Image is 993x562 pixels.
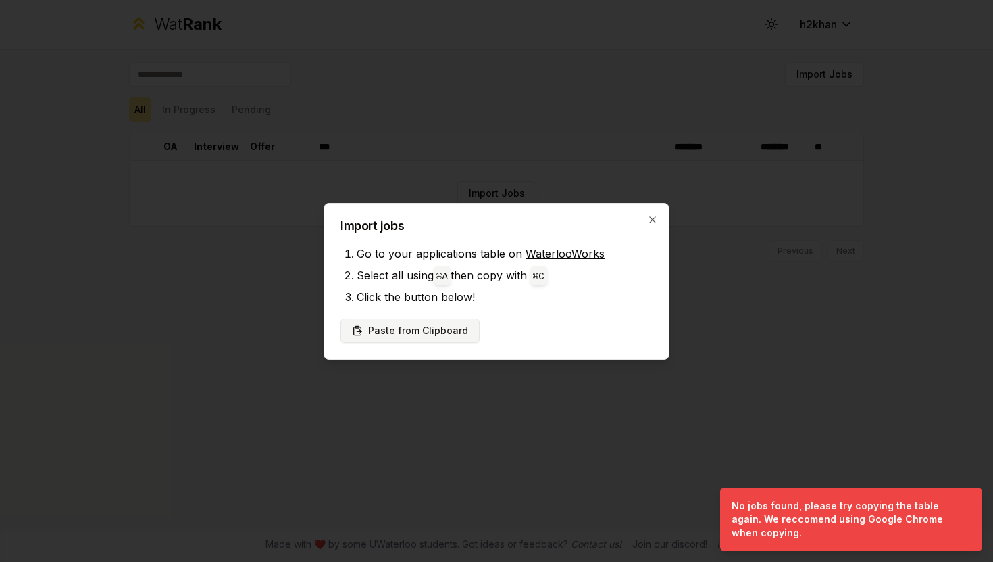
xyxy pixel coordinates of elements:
[357,264,653,286] li: Select all using then copy with
[340,220,653,232] h2: Import jobs
[340,319,480,343] button: Paste from Clipboard
[436,271,448,282] code: ⌘ A
[357,243,653,264] li: Go to your applications table on
[526,247,605,260] a: WaterlooWorks
[533,271,544,282] code: ⌘ C
[357,286,653,308] li: Click the button below!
